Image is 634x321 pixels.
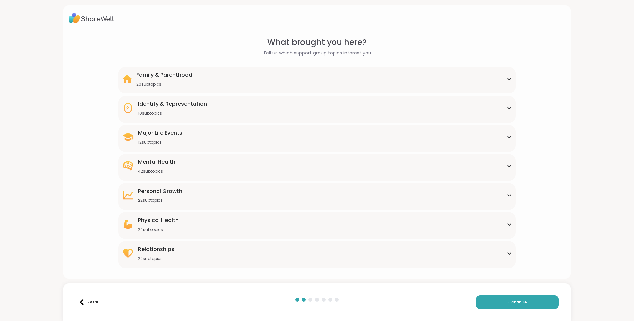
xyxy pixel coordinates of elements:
div: 42 subtopics [138,169,175,174]
div: Relationships [138,245,174,253]
span: What brought you here? [267,36,367,48]
img: ShareWell Logo [69,11,114,26]
div: Major Life Events [138,129,182,137]
div: Back [79,299,99,305]
div: Personal Growth [138,187,182,195]
div: 12 subtopics [138,140,182,145]
span: Tell us which support group topics interest you [263,50,371,56]
div: Family & Parenthood [136,71,192,79]
button: Back [75,295,102,309]
span: Continue [508,299,527,305]
div: Physical Health [138,216,179,224]
div: 24 subtopics [138,227,179,232]
div: 22 subtopics [138,198,182,203]
div: 10 subtopics [138,111,207,116]
div: Mental Health [138,158,175,166]
button: Continue [476,295,559,309]
div: Identity & Representation [138,100,207,108]
div: 20 subtopics [136,82,192,87]
div: 22 subtopics [138,256,174,261]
